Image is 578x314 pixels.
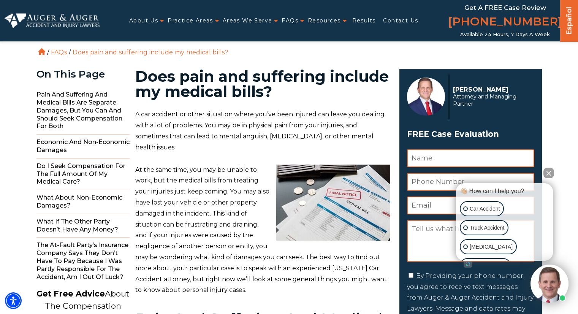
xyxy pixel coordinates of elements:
[168,13,213,29] a: Practice Areas
[5,13,100,28] img: Auger & Auger Accident and Injury Lawyers Logo
[223,13,272,29] a: Areas We Serve
[5,292,22,309] div: Accessibility Menu
[36,159,130,190] span: Do I Seek Compensation For The Full Amount Of My Medical Care?
[308,13,341,29] a: Resources
[470,242,513,252] p: [MEDICAL_DATA]
[352,13,376,29] a: Results
[38,48,45,55] a: Home
[135,109,390,153] p: A car accident or other situation where you’ve been injured can leave you dealing with a lot of p...
[36,190,130,214] span: What About Non-Economic Damages?
[383,13,418,29] a: Contact Us
[530,265,568,303] img: Intaker widget Avatar
[36,135,130,159] span: Economic And Non-Economic Damages
[464,4,546,11] span: Get a FREE Case Review
[36,214,130,238] span: What If The Other Party Doesn’t Have Any Money?
[71,49,230,56] li: Does pain and suffering include my medical bills?
[36,69,130,80] div: On This Page
[135,69,390,99] h1: Does pain and suffering include my medical bills?
[453,93,530,108] span: Attorney and Managing Partner
[460,32,550,38] span: Available 24 Hours, 7 Days a Week
[276,165,390,241] img: medical bills
[51,49,67,56] a: FAQs
[407,78,445,116] img: Herbert Auger
[282,13,298,29] a: FAQs
[464,261,472,268] a: Open intaker chat
[470,223,504,233] p: Truck Accident
[135,165,390,296] p: At the same time, you may be unable to work, but the medical bills from treating your injuries ju...
[543,168,554,178] button: Close Intaker Chat Widget
[36,289,105,298] strong: Get Free Advice
[407,173,534,191] input: Phone Number
[129,13,158,29] a: About Us
[407,197,534,214] input: Email
[36,87,130,135] span: Pain And Suffering And Medical Bills Are Separate Damages, But You Can And Should Seek Compensati...
[36,238,130,285] span: The At-Fault Party’s Insurance Company Says They Don’t Have To Pay Because I Was Partly Responsib...
[458,187,551,195] div: 👋🏼 How can I help you?
[448,13,562,32] a: [PHONE_NUMBER]
[470,204,500,214] p: Car Accident
[407,127,534,141] span: FREE Case Evaluation
[453,86,530,93] p: [PERSON_NAME]
[407,149,534,167] input: Name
